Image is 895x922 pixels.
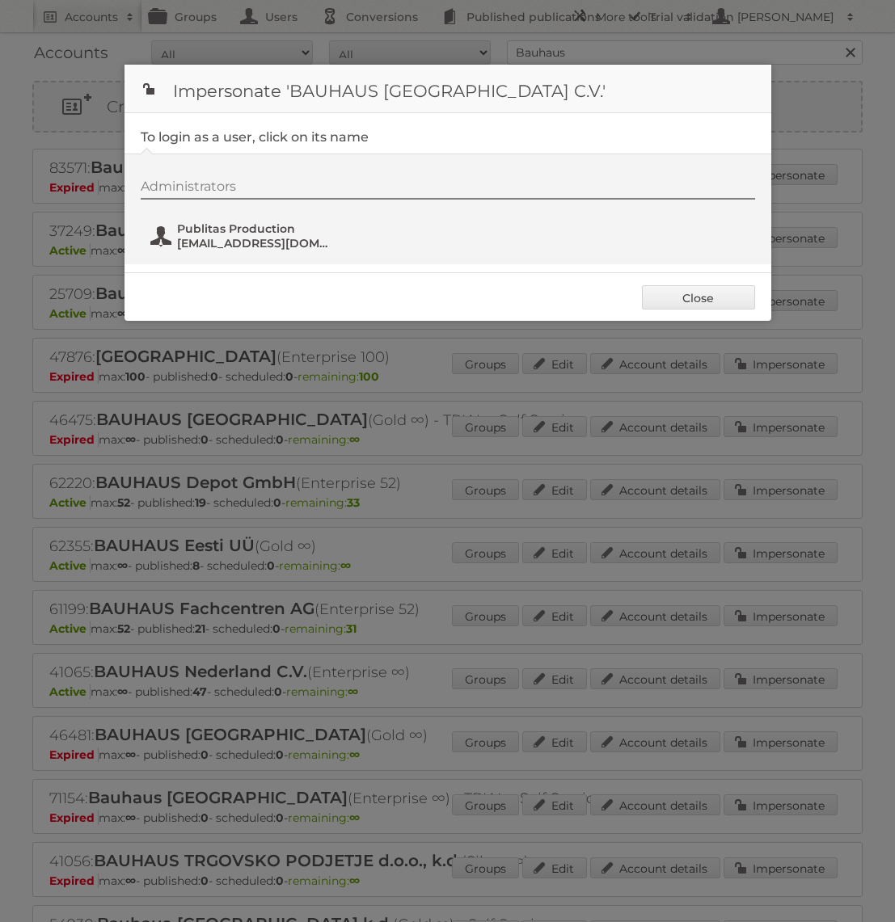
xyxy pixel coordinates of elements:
[177,221,334,236] span: Publitas Production
[125,65,771,113] h1: Impersonate 'BAUHAUS [GEOGRAPHIC_DATA] C.V.'
[177,236,334,250] span: [EMAIL_ADDRESS][DOMAIN_NAME]
[141,179,755,200] div: Administrators
[642,285,755,309] a: Close
[149,220,339,252] button: Publitas Production [EMAIL_ADDRESS][DOMAIN_NAME]
[141,129,369,145] legend: To login as a user, click on its name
